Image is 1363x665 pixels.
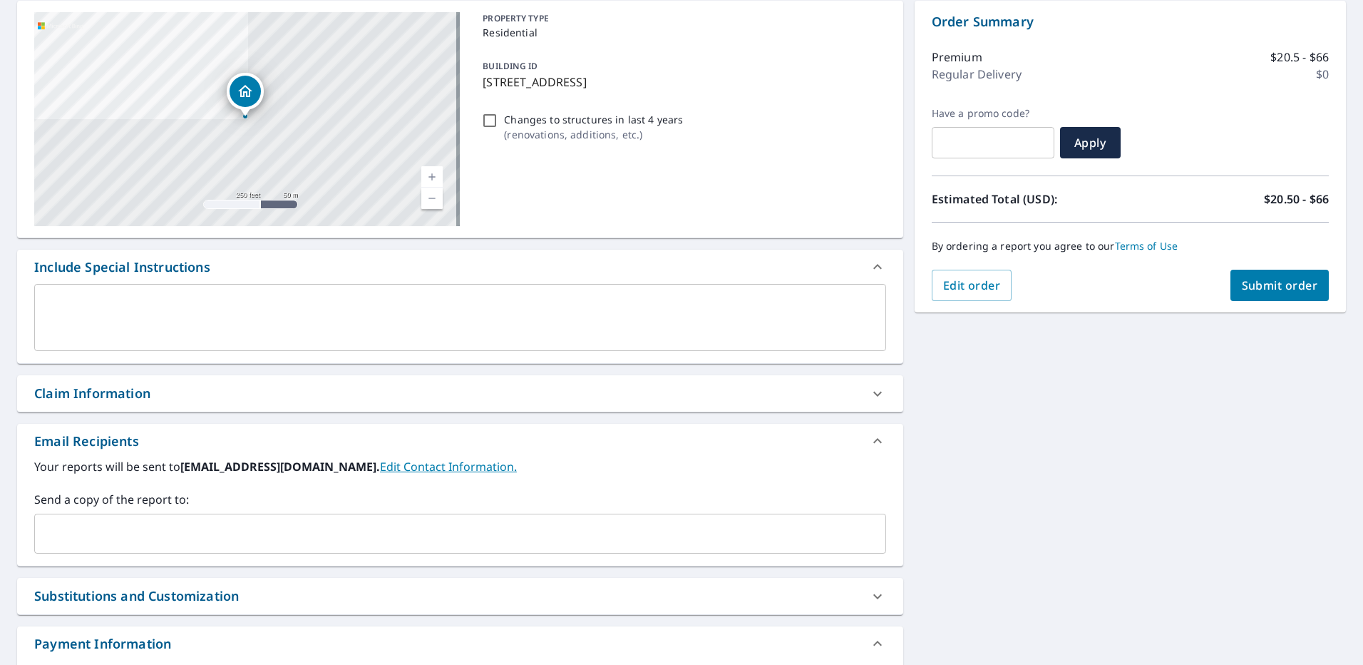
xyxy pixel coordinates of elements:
[1115,239,1178,253] a: Terms of Use
[1060,127,1121,158] button: Apply
[17,375,903,412] div: Claim Information
[34,432,139,451] div: Email Recipients
[932,49,982,66] p: Premium
[1270,49,1329,66] p: $20.5 - $66
[17,626,903,661] div: Payment Information
[932,191,1131,208] p: Estimated Total (USD):
[1230,270,1329,301] button: Submit order
[34,587,239,606] div: Substitutions and Customization
[932,107,1054,120] label: Have a promo code?
[1242,278,1318,293] span: Submit order
[1264,191,1329,208] p: $20.50 - $66
[483,60,538,72] p: BUILDING ID
[17,578,903,614] div: Substitutions and Customization
[421,166,443,188] a: Current Level 17, Zoom In
[17,424,903,458] div: Email Recipients
[227,73,264,117] div: Dropped pin, building 1, Residential property, 5700 Dutch Creek Dr Raleigh, NC 27606
[1316,66,1329,83] p: $0
[421,188,443,209] a: Current Level 17, Zoom Out
[180,459,380,474] b: [EMAIL_ADDRESS][DOMAIN_NAME].
[932,66,1022,83] p: Regular Delivery
[483,73,880,91] p: [STREET_ADDRESS]
[932,240,1329,253] p: By ordering a report you agree to our
[483,12,880,25] p: PROPERTY TYPE
[943,278,1001,293] span: Edit order
[34,458,886,475] label: Your reports will be sent to
[932,270,1012,301] button: Edit order
[504,112,683,127] p: Changes to structures in last 4 years
[34,258,210,277] div: Include Special Instructions
[504,127,683,142] p: ( renovations, additions, etc. )
[932,12,1329,31] p: Order Summary
[380,459,517,474] a: EditContactInfo
[1071,135,1109,151] span: Apply
[483,25,880,40] p: Residential
[34,491,886,508] label: Send a copy of the report to:
[34,384,150,403] div: Claim Information
[17,250,903,284] div: Include Special Instructions
[34,634,171,654] div: Payment Information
